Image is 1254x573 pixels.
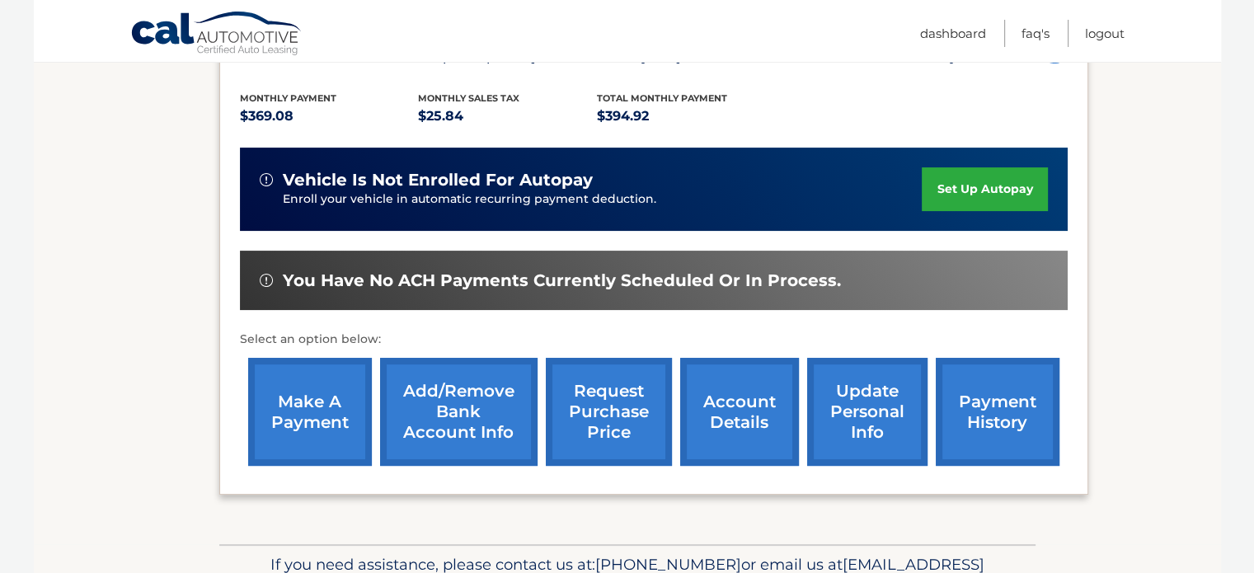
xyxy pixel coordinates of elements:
a: Cal Automotive [130,11,303,59]
span: Total Monthly Payment [597,92,727,104]
a: set up autopay [922,167,1047,211]
img: alert-white.svg [260,173,273,186]
a: update personal info [807,358,928,466]
p: $394.92 [597,105,776,128]
a: Logout [1085,20,1125,47]
a: FAQ's [1022,20,1050,47]
span: vehicle is not enrolled for autopay [283,170,593,190]
p: $25.84 [418,105,597,128]
a: request purchase price [546,358,672,466]
p: Select an option below: [240,330,1068,350]
p: $369.08 [240,105,419,128]
a: Add/Remove bank account info [380,358,538,466]
a: make a payment [248,358,372,466]
a: payment history [936,358,1059,466]
span: Monthly Payment [240,92,336,104]
img: alert-white.svg [260,274,273,287]
span: Monthly sales Tax [418,92,519,104]
p: Enroll your vehicle in automatic recurring payment deduction. [283,190,923,209]
span: You have no ACH payments currently scheduled or in process. [283,270,841,291]
a: Dashboard [920,20,986,47]
a: account details [680,358,799,466]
